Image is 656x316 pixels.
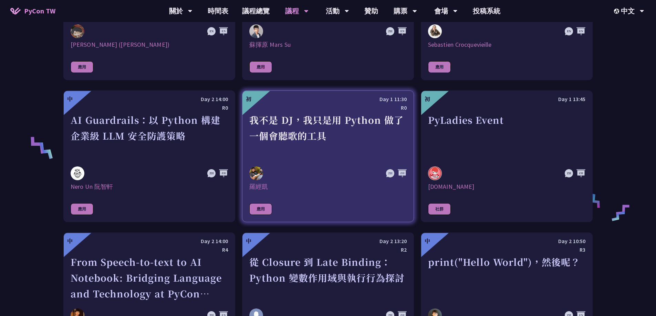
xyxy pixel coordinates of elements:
[71,24,84,38] img: 李唯 (Wei Lee)
[67,237,73,245] div: 中
[71,41,228,49] div: [PERSON_NAME] ([PERSON_NAME])
[428,95,585,103] div: Day 1 13:45
[425,95,430,103] div: 初
[71,254,228,302] div: From Speech-to-text to AI Notebook: Bridging Language and Technology at PyCon [GEOGRAPHIC_DATA]
[249,24,263,38] img: 蘇揮原 Mars Su
[71,203,93,215] div: 應用
[71,103,228,112] div: R0
[249,166,263,180] img: 羅經凱
[242,90,414,222] a: 初 Day 1 11:30 R0 我不是 DJ，我只是用 Python 做了一個會聽歌的工具 羅經凱 羅經凱 應用
[249,246,407,254] div: R2
[71,61,93,73] div: 應用
[614,9,621,14] img: Locale Icon
[249,254,407,302] div: 從 Closure 到 Late Binding：Python 變數作用域與執行行為探討
[428,166,442,180] img: pyladies.tw
[63,90,235,222] a: 中 Day 2 14:00 R0 AI Guardrails：以 Python 構建企業級 LLM 安全防護策略 Nero Un 阮智軒 Nero Un 阮智軒 應用
[249,95,407,103] div: Day 1 11:30
[428,112,585,160] div: PyLadies Event
[428,203,451,215] div: 社群
[71,183,228,191] div: Nero Un 阮智軒
[249,103,407,112] div: R0
[428,24,442,38] img: Sebastien Crocquevieille
[71,95,228,103] div: Day 2 14:00
[428,41,585,49] div: Sebastien Crocquevieille
[10,8,21,14] img: Home icon of PyCon TW 2025
[246,95,251,103] div: 初
[24,6,55,16] span: PyCon TW
[428,183,585,191] div: [DOMAIN_NAME]
[249,237,407,246] div: Day 2 13:20
[249,61,272,73] div: 應用
[71,112,228,160] div: AI Guardrails：以 Python 構建企業級 LLM 安全防護策略
[3,2,62,20] a: PyCon TW
[249,41,407,49] div: 蘇揮原 Mars Su
[428,61,451,73] div: 應用
[71,237,228,246] div: Day 2 14:00
[246,237,251,245] div: 中
[249,183,407,191] div: 羅經凱
[428,254,585,302] div: print("Hello World")，然後呢？
[71,246,228,254] div: R4
[428,246,585,254] div: R3
[425,237,430,245] div: 中
[421,90,593,222] a: 初 Day 1 13:45 PyLadies Event pyladies.tw [DOMAIN_NAME] 社群
[249,203,272,215] div: 應用
[428,237,585,246] div: Day 2 10:50
[67,95,73,103] div: 中
[71,166,84,180] img: Nero Un 阮智軒
[249,112,407,160] div: 我不是 DJ，我只是用 Python 做了一個會聽歌的工具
